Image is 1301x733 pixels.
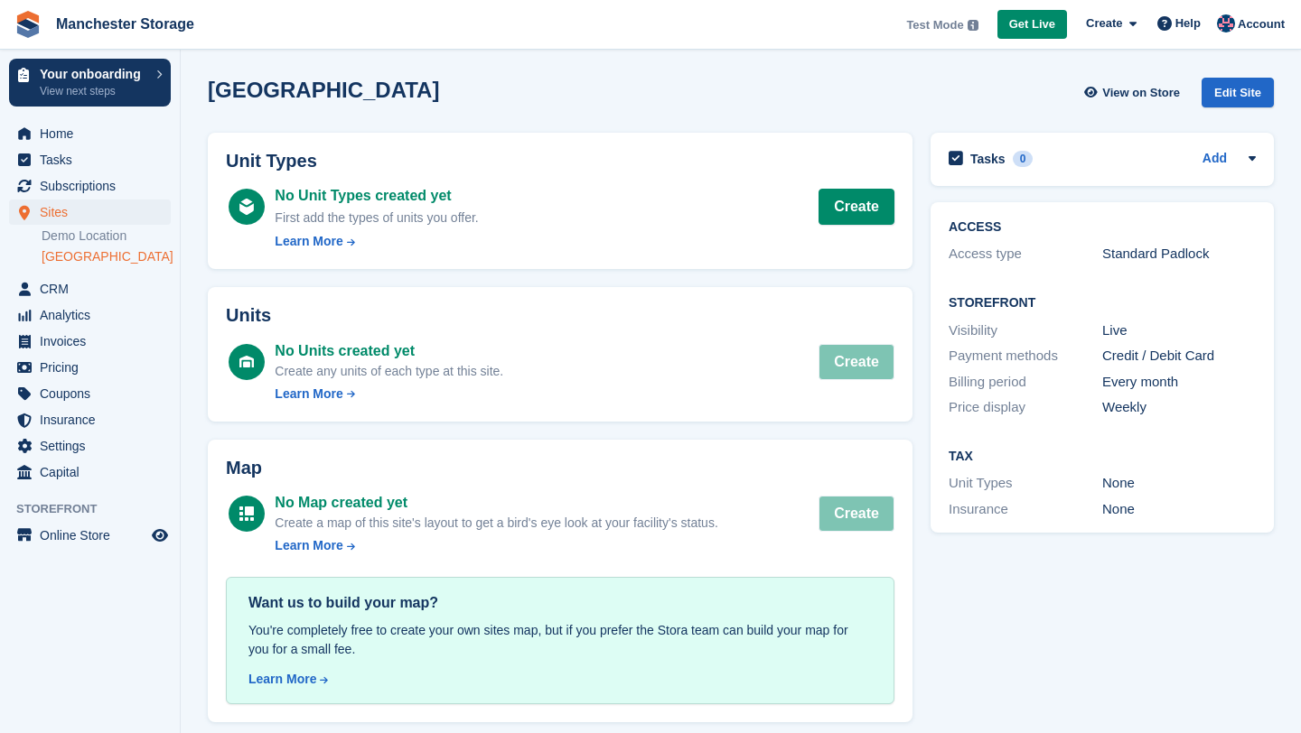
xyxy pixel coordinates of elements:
[1202,78,1274,115] a: Edit Site
[9,459,171,485] a: menu
[906,16,963,34] span: Test Mode
[9,302,171,328] a: menu
[1175,14,1201,32] span: Help
[226,305,894,326] h2: Units
[208,78,439,102] h2: [GEOGRAPHIC_DATA]
[9,355,171,380] a: menu
[1238,15,1285,33] span: Account
[275,232,478,251] a: Learn More
[40,381,148,406] span: Coupons
[819,344,894,380] button: Create
[42,227,171,245] a: Demo Location
[949,320,1102,341] div: Visibility
[239,506,254,521] img: map-icn-white-8b231986280072e83805622d3debb4903e2986e43859118e7b4002611c8ef794.svg
[275,210,478,225] span: First add the types of units you offer.
[275,514,717,533] div: Create a map of this site's layout to get a bird's eye look at your facility's status.
[949,220,1256,235] h2: ACCESS
[1102,320,1256,341] div: Live
[949,450,1256,464] h2: Tax
[997,10,1067,40] a: Get Live
[9,523,171,548] a: menu
[949,346,1102,366] div: Payment methods
[40,83,147,99] p: View next steps
[49,9,201,39] a: Manchester Storage
[226,458,894,478] h2: Map
[9,381,171,406] a: menu
[9,329,171,354] a: menu
[1009,15,1055,33] span: Get Live
[9,147,171,172] a: menu
[9,199,171,225] a: menu
[275,536,342,555] div: Learn More
[9,407,171,432] a: menu
[9,433,171,459] a: menu
[275,492,717,514] div: No Map created yet
[970,151,1006,167] h2: Tasks
[275,385,503,404] a: Learn More
[149,524,171,546] a: Preview store
[968,20,978,31] img: icon-info-grey-7440780725fd019a000dd9b08b2336e03edf1995a4989e88bcd33f0948082b44.svg
[1102,499,1256,520] div: None
[9,173,171,199] a: menu
[949,397,1102,418] div: Price display
[40,523,148,548] span: Online Store
[949,296,1256,311] h2: Storefront
[275,340,503,362] div: No Units created yet
[248,670,316,689] div: Learn More
[819,189,894,225] a: Create
[40,355,148,380] span: Pricing
[1102,84,1180,102] span: View on Store
[40,173,148,199] span: Subscriptions
[40,433,148,459] span: Settings
[1203,149,1227,170] a: Add
[40,199,148,225] span: Sites
[9,121,171,146] a: menu
[248,621,872,659] div: You're completely free to create your own sites map, but if you prefer the Stora team can build y...
[275,232,342,251] div: Learn More
[949,499,1102,520] div: Insurance
[275,185,478,207] div: No Unit Types created yet
[949,372,1102,393] div: Billing period
[40,147,148,172] span: Tasks
[819,496,894,532] button: Create
[1013,151,1034,167] div: 0
[239,356,254,368] img: unit-icn-white-d235c252c4782ee186a2df4c2286ac11bc0d7b43c5caf8ab1da4ff888f7e7cf9.svg
[248,592,872,614] div: Want us to build your map?
[40,121,148,146] span: Home
[275,385,342,404] div: Learn More
[1102,346,1256,366] div: Credit / Debit Card
[40,68,147,80] p: Your onboarding
[949,244,1102,264] div: Access type
[40,459,148,485] span: Capital
[949,473,1102,494] div: Unit Types
[40,276,148,302] span: CRM
[239,199,254,215] img: unit-type-icn-white-16d13ffa02960716e5f9c6ef3da9be9de4fcf26b26518e163466bdfb0a71253c.svg
[9,59,171,107] a: Your onboarding View next steps
[275,536,717,555] a: Learn More
[1081,78,1187,107] a: View on Store
[248,670,872,689] a: Learn More
[1202,78,1274,107] div: Edit Site
[1102,372,1256,393] div: Every month
[40,407,148,432] span: Insurance
[275,362,503,381] div: Create any units of each type at this site.
[42,248,171,265] a: [GEOGRAPHIC_DATA]
[226,151,894,172] h2: Unit Types
[9,276,171,302] a: menu
[1102,473,1256,494] div: None
[14,11,42,38] img: stora-icon-8386f47178a22dfd0bd8f6a31ec36ba5ce8667c1dd55bd0f319d3a0aa187defe.svg
[1102,397,1256,418] div: Weekly
[1102,244,1256,264] div: Standard Padlock
[16,500,180,518] span: Storefront
[40,329,148,354] span: Invoices
[40,302,148,328] span: Analytics
[1086,14,1122,32] span: Create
